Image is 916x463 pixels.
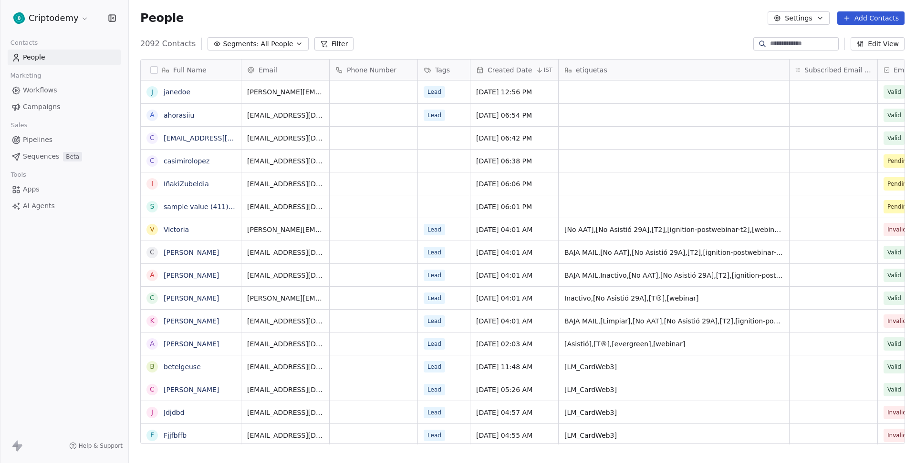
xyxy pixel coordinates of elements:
[424,384,445,395] span: Lead
[564,316,783,326] span: BAJA MAIL,[Limpiar],[No AAT],[No Asistió 29A],[T2],[ignition-postwebinar-t2],[webinar]
[8,82,121,98] a: Workflows
[247,156,323,166] span: [EMAIL_ADDRESS][DOMAIN_NAME]
[8,149,121,164] a: SequencesBeta
[69,442,123,450] a: Help & Support
[247,225,323,234] span: [PERSON_NAME][EMAIL_ADDRESS][DOMAIN_NAME]
[151,407,153,417] div: J
[23,85,57,95] span: Workflows
[8,198,121,214] a: AI Agents
[476,431,552,440] span: [DATE] 04:55 AM
[247,362,323,372] span: [EMAIL_ADDRESS][DOMAIN_NAME]
[564,431,783,440] span: [LM_CardWeb3]
[804,65,872,75] span: Subscribed Email Categories
[247,111,323,120] span: [EMAIL_ADDRESS][DOMAIN_NAME]
[887,248,901,257] span: Valid
[150,316,154,326] div: K
[6,36,42,50] span: Contacts
[476,179,552,189] span: [DATE] 06:06 PM
[164,432,187,439] a: Fjjfbffb
[140,11,184,25] span: People
[887,111,901,120] span: Valid
[424,86,445,98] span: Lead
[564,339,783,349] span: [Asistió],[T®],[evergreen],[webinar]
[8,99,121,115] a: Campaigns
[887,385,901,394] span: Valid
[559,60,789,80] div: etiquetas
[164,180,209,188] a: IñakiZubeldia
[164,363,201,371] a: betelgeuse
[887,179,910,189] span: Pending
[164,226,189,233] a: Victoria
[564,225,783,234] span: [No AAT],[No Asistió 29A],[T2],[ignition-postwebinar-t2],[webinar]
[476,316,552,326] span: [DATE] 04:01 AM
[150,384,155,394] div: C
[470,60,558,80] div: Created DateIST
[164,157,209,165] a: casimirolopez
[424,270,445,281] span: Lead
[150,362,155,372] div: b
[8,132,121,148] a: Pipelines
[23,135,52,145] span: Pipelines
[164,386,219,393] a: [PERSON_NAME]
[150,224,155,234] div: V
[23,102,60,112] span: Campaigns
[8,181,121,197] a: Apps
[564,385,783,394] span: [LM_CardWeb3]
[424,430,445,441] span: Lead
[150,110,155,120] div: a
[564,293,783,303] span: Inactivo,[No Asistió 29A],[T®],[webinar]
[63,152,82,161] span: Beta
[476,156,552,166] span: [DATE] 06:38 PM
[164,203,293,211] a: sample value (411)sample value (558)
[768,11,829,25] button: Settings
[424,247,445,258] span: Lead
[23,52,45,62] span: People
[11,10,91,26] button: Criptodemy
[150,133,155,143] div: c
[7,118,31,132] span: Sales
[424,361,445,372] span: Lead
[150,156,155,166] div: c
[424,315,445,327] span: Lead
[330,60,417,80] div: Phone Number
[140,38,196,50] span: 2092 Contacts
[887,339,901,349] span: Valid
[247,293,323,303] span: [PERSON_NAME][EMAIL_ADDRESS][PERSON_NAME][DOMAIN_NAME]
[6,69,45,83] span: Marketing
[164,88,190,96] a: janedoe
[247,202,323,211] span: [EMAIL_ADDRESS][DOMAIN_NAME]
[564,248,783,257] span: BAJA MAIL,[No AAT],[No Asistió 29A],[T2],[ignition-postwebinar-t2],[webinar]
[887,225,906,234] span: Invalid
[164,272,219,279] a: [PERSON_NAME]
[247,431,323,440] span: [EMAIL_ADDRESS][DOMAIN_NAME]
[851,37,905,50] button: Edit View
[488,65,532,75] span: Created Date
[476,133,552,143] span: [DATE] 06:42 PM
[347,65,396,75] span: Phone Number
[887,87,901,97] span: Valid
[79,442,123,450] span: Help & Support
[150,430,154,440] div: F
[476,385,552,394] span: [DATE] 05:26 AM
[247,408,323,417] span: [EMAIL_ADDRESS][DOMAIN_NAME]
[424,110,445,121] span: Lead
[164,111,194,119] a: ahorasiiu
[424,338,445,350] span: Lead
[247,316,323,326] span: [EMAIL_ADDRESS][DOMAIN_NAME]
[543,66,552,74] span: IST
[424,224,445,235] span: Lead
[418,60,470,80] div: Tags
[837,11,905,25] button: Add Contacts
[476,271,552,280] span: [DATE] 04:01 AM
[887,293,901,303] span: Valid
[424,407,445,418] span: Lead
[887,156,910,166] span: Pending
[887,271,901,280] span: Valid
[476,362,552,372] span: [DATE] 11:48 AM
[141,81,241,444] div: grid
[23,201,55,211] span: AI Agents
[260,39,293,49] span: All People
[476,248,552,257] span: [DATE] 04:01 AM
[314,37,354,50] button: Filter
[164,409,185,416] a: Jdjdbd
